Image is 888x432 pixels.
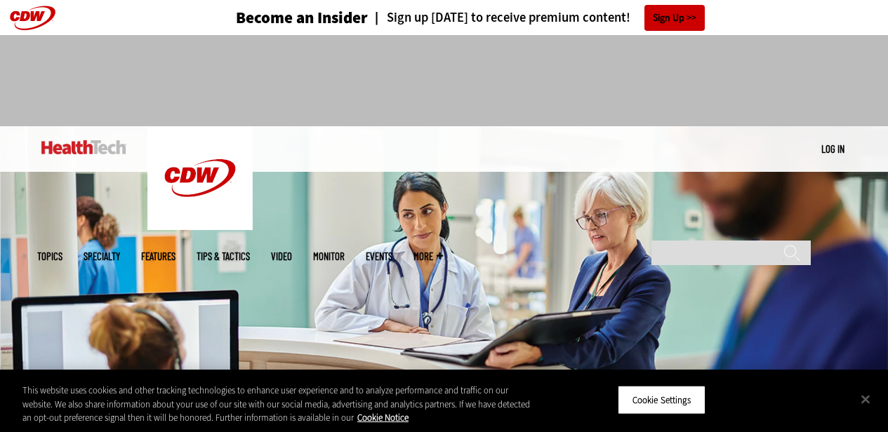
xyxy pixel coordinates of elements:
[141,251,175,262] a: Features
[84,251,120,262] span: Specialty
[189,49,700,112] iframe: advertisement
[236,10,368,26] h3: Become an Insider
[41,140,126,154] img: Home
[183,10,368,26] a: Become an Insider
[821,142,844,156] div: User menu
[197,251,250,262] a: Tips & Tactics
[821,142,844,155] a: Log in
[413,251,443,262] span: More
[644,5,705,31] a: Sign Up
[313,251,345,262] a: MonITor
[368,11,630,25] a: Sign up [DATE] to receive premium content!
[37,251,62,262] span: Topics
[22,384,533,425] div: This website uses cookies and other tracking technologies to enhance user experience and to analy...
[357,412,409,424] a: More information about your privacy
[366,251,392,262] a: Events
[147,219,253,234] a: CDW
[147,126,253,230] img: Home
[850,384,881,414] button: Close
[618,385,705,414] button: Cookie Settings
[271,251,292,262] a: Video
